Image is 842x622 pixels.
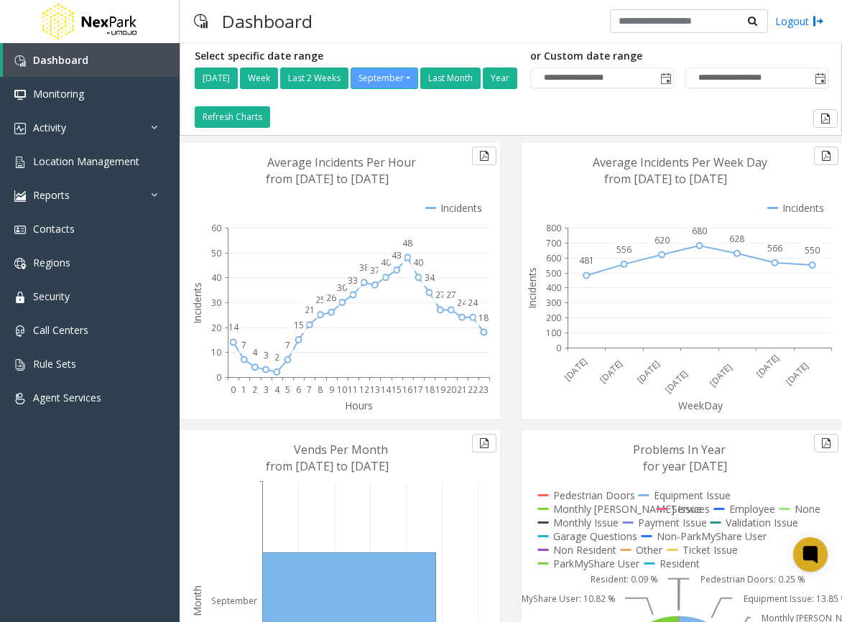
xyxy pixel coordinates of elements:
[814,147,838,165] button: Export to pdf
[216,371,221,384] text: 0
[478,384,489,396] text: 23
[700,572,805,585] text: Pedestrian Doors: 0.25 %
[546,237,561,249] text: 700
[33,121,66,134] span: Activity
[654,233,670,246] text: 620
[402,236,412,249] text: 48
[211,594,257,606] text: September
[556,342,561,354] text: 0
[662,368,690,396] text: [DATE]
[457,297,468,309] text: 24
[274,351,279,363] text: 2
[435,289,445,301] text: 27
[14,190,26,202] img: 'icon'
[402,384,412,396] text: 16
[195,68,238,89] button: [DATE]
[252,346,258,358] text: 4
[593,154,767,170] text: Average Incidents Per Week Day
[14,123,26,134] img: 'icon'
[546,266,561,279] text: 500
[294,319,304,331] text: 15
[33,222,75,236] span: Contacts
[783,360,811,388] text: [DATE]
[195,50,519,62] h5: Select specific date range
[478,311,489,323] text: 18
[468,384,478,396] text: 22
[729,233,744,245] text: 628
[264,348,269,361] text: 3
[211,222,221,234] text: 60
[14,89,26,101] img: 'icon'
[504,592,616,604] text: ParkMyShare User: 10.82 %
[211,297,221,309] text: 30
[546,312,561,324] text: 200
[413,384,423,396] text: 17
[392,384,402,396] text: 15
[33,188,70,202] span: Reports
[285,339,290,351] text: 7
[775,14,824,29] a: Logout
[562,356,590,384] text: [DATE]
[420,68,481,89] button: Last Month
[33,87,84,101] span: Monitoring
[435,384,445,396] text: 19
[392,249,402,261] text: 43
[446,384,456,396] text: 20
[813,109,838,128] button: Export to pdf
[359,261,369,274] text: 38
[707,361,735,389] text: [DATE]
[633,442,726,458] text: Problems In Year
[337,384,347,396] text: 10
[634,358,662,386] text: [DATE]
[266,458,389,474] text: from [DATE] to [DATE]
[472,147,496,165] button: Export to pdf
[457,384,467,396] text: 21
[754,352,782,380] text: [DATE]
[14,393,26,404] img: 'icon'
[805,244,820,256] text: 550
[231,384,236,396] text: 0
[678,399,723,412] text: WeekDay
[33,323,88,337] span: Call Centers
[241,384,246,396] text: 1
[329,384,334,396] text: 9
[814,434,838,452] button: Export to pdf
[351,68,418,89] button: September
[326,292,336,304] text: 26
[337,282,347,294] text: 30
[546,282,561,294] text: 400
[525,267,539,309] text: Incidents
[616,243,631,256] text: 556
[413,256,423,269] text: 40
[195,106,270,128] button: Refresh Charts
[211,246,221,259] text: 50
[546,222,561,234] text: 800
[252,384,257,396] text: 2
[14,258,26,269] img: 'icon'
[285,384,290,396] text: 5
[767,242,782,254] text: 566
[345,399,373,412] text: Hours
[267,154,416,170] text: Average Incidents Per Hour
[266,171,389,187] text: from [DATE] to [DATE]
[546,327,561,339] text: 100
[472,434,496,452] button: Export to pdf
[370,384,380,396] text: 13
[194,4,208,39] img: pageIcon
[370,264,380,277] text: 37
[546,251,561,264] text: 600
[14,359,26,371] img: 'icon'
[215,4,320,39] h3: Dashboard
[264,384,269,396] text: 3
[446,289,456,301] text: 27
[483,68,517,89] button: Year
[348,384,358,396] text: 11
[318,384,323,396] text: 8
[468,297,478,309] text: 24
[211,321,221,333] text: 20
[597,357,625,385] text: [DATE]
[813,14,824,29] img: logout
[240,68,278,89] button: Week
[359,384,369,396] text: 12
[211,271,221,284] text: 40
